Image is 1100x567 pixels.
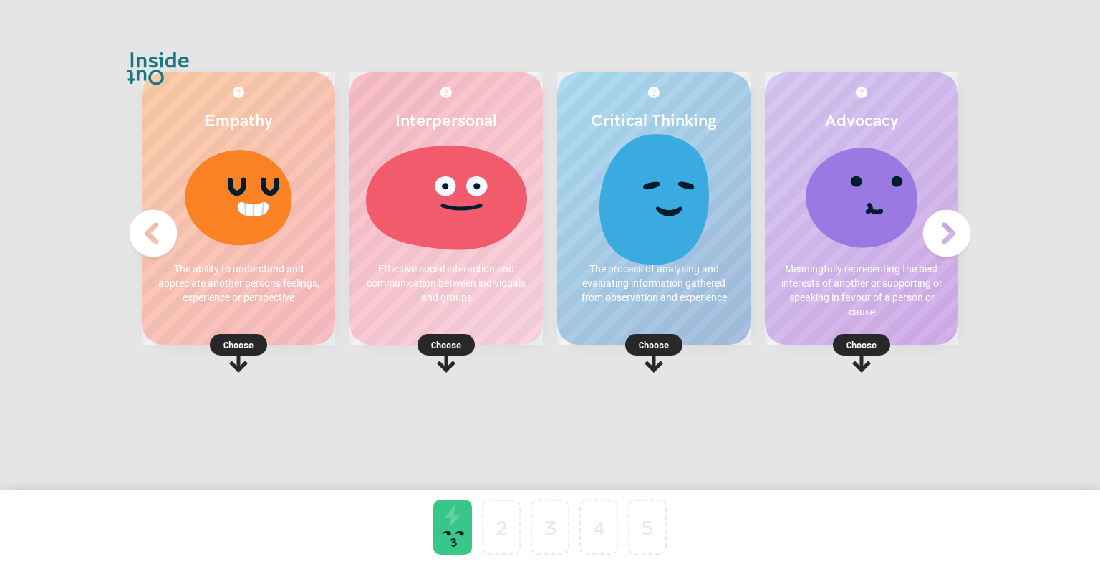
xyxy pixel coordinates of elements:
img: More about Critical Thinking [648,87,660,98]
p: Choose [765,338,958,352]
h2: Interpersonal [364,110,529,130]
p: Choose [557,338,751,352]
p: Choose [142,338,335,352]
p: Effective social interaction and communication between individuals and groups [364,262,529,305]
img: Next [918,205,975,262]
p: Choose [349,338,543,352]
img: More about Empathy [233,87,244,98]
h2: Empathy [156,110,321,130]
h2: Critical Thinking [571,110,736,130]
h2: Advocacy [779,110,944,130]
img: Previous [125,205,182,262]
p: Meaningfully representing the best interests of another or supporting or speaking in favour of a ... [779,262,944,319]
img: More about Advocacy [856,87,867,98]
p: The process of analysing and evaluating information gathered from observation and experience [571,262,736,305]
p: The ability to understand and appreciate another person's feelings, experience or perspective [156,262,321,305]
img: More about Interpersonal [440,87,452,98]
